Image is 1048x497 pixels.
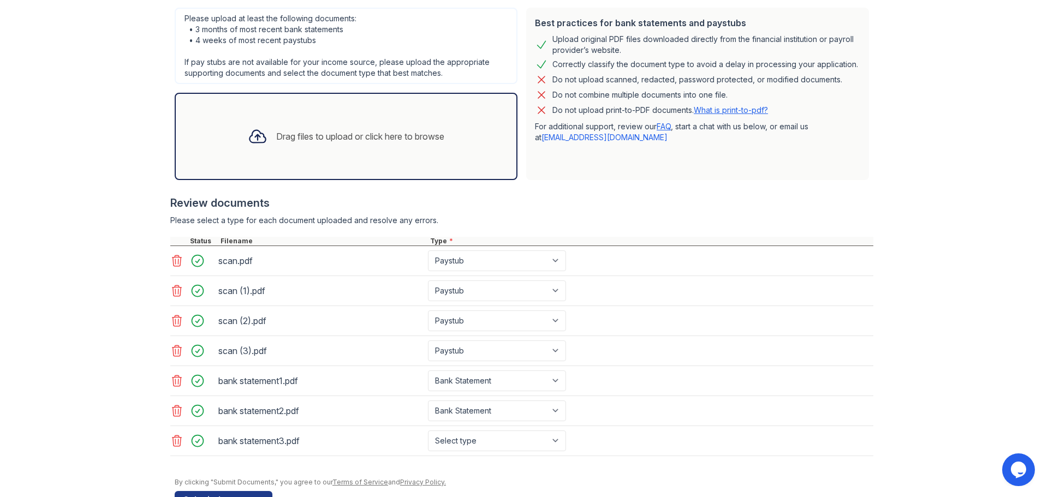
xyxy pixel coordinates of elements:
[175,478,873,487] div: By clicking "Submit Documents," you agree to our and
[218,312,424,330] div: scan (2).pdf
[218,432,424,450] div: bank statement3.pdf
[188,237,218,245] div: Status
[218,282,424,300] div: scan (1).pdf
[218,252,424,270] div: scan.pdf
[1002,453,1037,486] iframe: chat widget
[218,237,428,245] div: Filename
[535,16,860,29] div: Best practices for bank statements and paystubs
[170,215,873,226] div: Please select a type for each document uploaded and resolve any errors.
[276,130,444,143] div: Drag files to upload or click here to browse
[552,88,728,101] div: Do not combine multiple documents into one file.
[552,73,842,86] div: Do not upload scanned, redacted, password protected, or modified documents.
[332,478,388,486] a: Terms of Service
[218,402,424,420] div: bank statement2.pdf
[218,372,424,390] div: bank statement1.pdf
[541,133,668,142] a: [EMAIL_ADDRESS][DOMAIN_NAME]
[428,237,873,245] div: Type
[170,195,873,211] div: Review documents
[218,342,424,360] div: scan (3).pdf
[400,478,446,486] a: Privacy Policy.
[552,105,768,116] p: Do not upload print-to-PDF documents.
[552,58,858,71] div: Correctly classify the document type to avoid a delay in processing your application.
[535,121,860,143] p: For additional support, review our , start a chat with us below, or email us at
[694,105,768,115] a: What is print-to-pdf?
[552,34,860,56] div: Upload original PDF files downloaded directly from the financial institution or payroll provider’...
[657,122,671,131] a: FAQ
[175,8,517,84] div: Please upload at least the following documents: • 3 months of most recent bank statements • 4 wee...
